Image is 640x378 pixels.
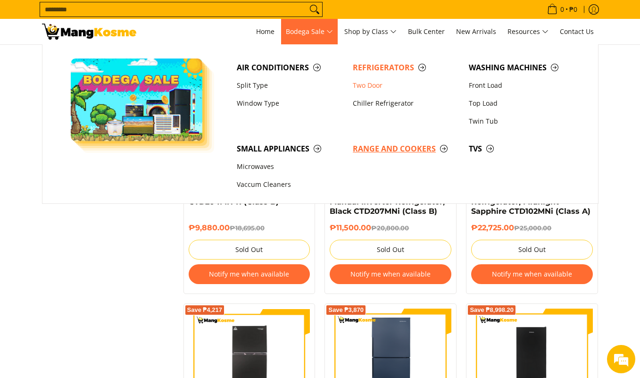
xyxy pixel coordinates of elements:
[138,291,171,303] em: Submit
[344,26,397,38] span: Shop by Class
[237,143,343,155] span: Small Appliances
[470,307,514,313] span: Save ₱8,998.20
[5,258,180,291] textarea: Type your message and click 'Submit'
[232,76,348,94] a: Split Type
[340,19,401,44] a: Shop by Class
[451,19,501,44] a: New Arrivals
[514,224,551,232] del: ₱25,000.00
[408,27,445,36] span: Bulk Center
[232,176,348,194] a: Vaccum Cleaners
[307,2,322,17] button: Search
[251,19,279,44] a: Home
[189,240,310,260] button: Sold Out
[146,19,598,44] nav: Main Menu
[471,264,593,284] button: Notify me when available
[464,76,580,94] a: Front Load
[544,4,580,15] span: •
[232,140,348,158] a: Small Appliances
[403,19,449,44] a: Bulk Center
[464,112,580,130] a: Twin Tub
[464,59,580,76] a: Washing Machines
[560,27,594,36] span: Contact Us
[281,19,338,44] a: Bodega Sale
[230,224,265,232] del: ₱18,695.00
[348,94,464,112] a: Chiller Refrigerator
[286,26,333,38] span: Bodega Sale
[155,5,177,27] div: Minimize live chat window
[330,240,451,260] button: Sold Out
[49,53,158,65] div: Leave a message
[20,119,165,214] span: We are offline. Please leave us a message.
[471,223,593,233] h6: ₱22,725.00
[237,62,343,74] span: Air Conditioners
[348,76,464,94] a: Two Door
[42,24,136,40] img: Bodega Sale Refrigerator l Mang Kosme: Home Appliances Warehouse Sale Two Door
[348,59,464,76] a: Refrigerators
[348,140,464,158] a: Range and Cookers
[256,27,274,36] span: Home
[471,240,593,260] button: Sold Out
[503,19,553,44] a: Resources
[559,6,565,13] span: 0
[469,143,575,155] span: TVs
[555,19,598,44] a: Contact Us
[71,59,203,141] img: Bodega Sale
[353,62,459,74] span: Refrigerators
[187,307,223,313] span: Save ₱4,217
[189,264,310,284] button: Notify me when available
[464,140,580,158] a: TVs
[189,223,310,233] h6: ₱9,880.00
[232,94,348,112] a: Window Type
[469,62,575,74] span: Washing Machines
[507,26,549,38] span: Resources
[353,143,459,155] span: Range and Cookers
[464,94,580,112] a: Top Load
[330,264,451,284] button: Notify me when available
[232,59,348,76] a: Air Conditioners
[232,158,348,176] a: Microwaves
[328,307,364,313] span: Save ₱3,870
[456,27,496,36] span: New Arrivals
[371,224,409,232] del: ₱20,800.00
[330,223,451,233] h6: ₱11,500.00
[568,6,579,13] span: ₱0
